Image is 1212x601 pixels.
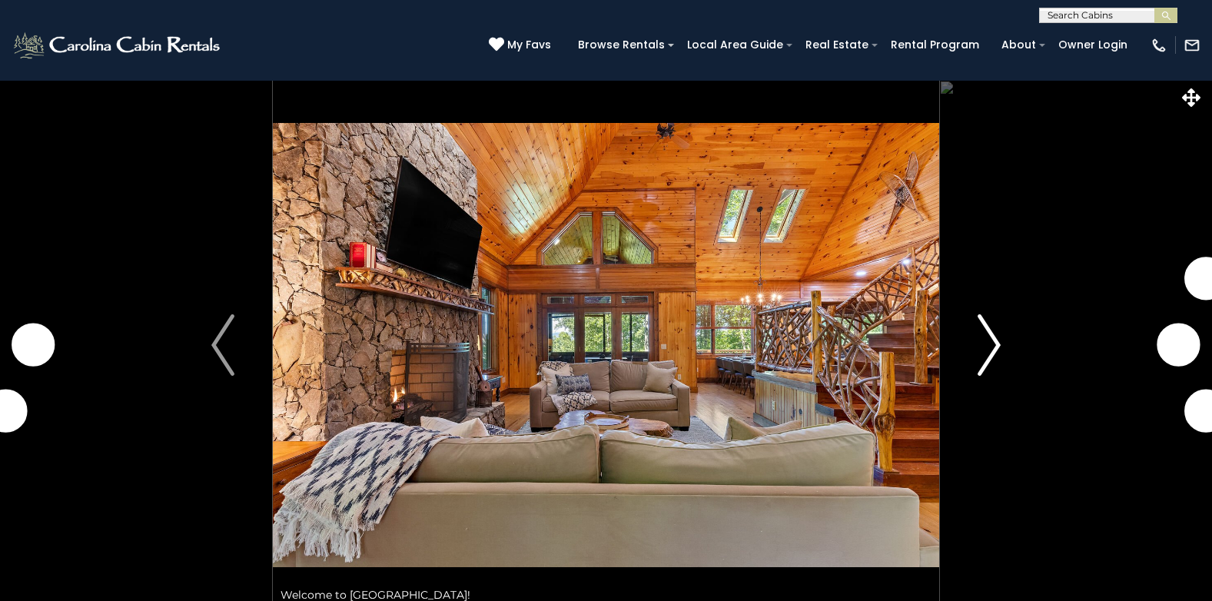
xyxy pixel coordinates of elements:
[1151,37,1167,54] img: phone-regular-white.png
[1184,37,1200,54] img: mail-regular-white.png
[978,314,1001,376] img: arrow
[1051,33,1135,57] a: Owner Login
[679,33,791,57] a: Local Area Guide
[507,37,551,53] span: My Favs
[570,33,672,57] a: Browse Rentals
[798,33,876,57] a: Real Estate
[994,33,1044,57] a: About
[883,33,987,57] a: Rental Program
[211,314,234,376] img: arrow
[489,37,555,54] a: My Favs
[12,30,224,61] img: White-1-2.png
